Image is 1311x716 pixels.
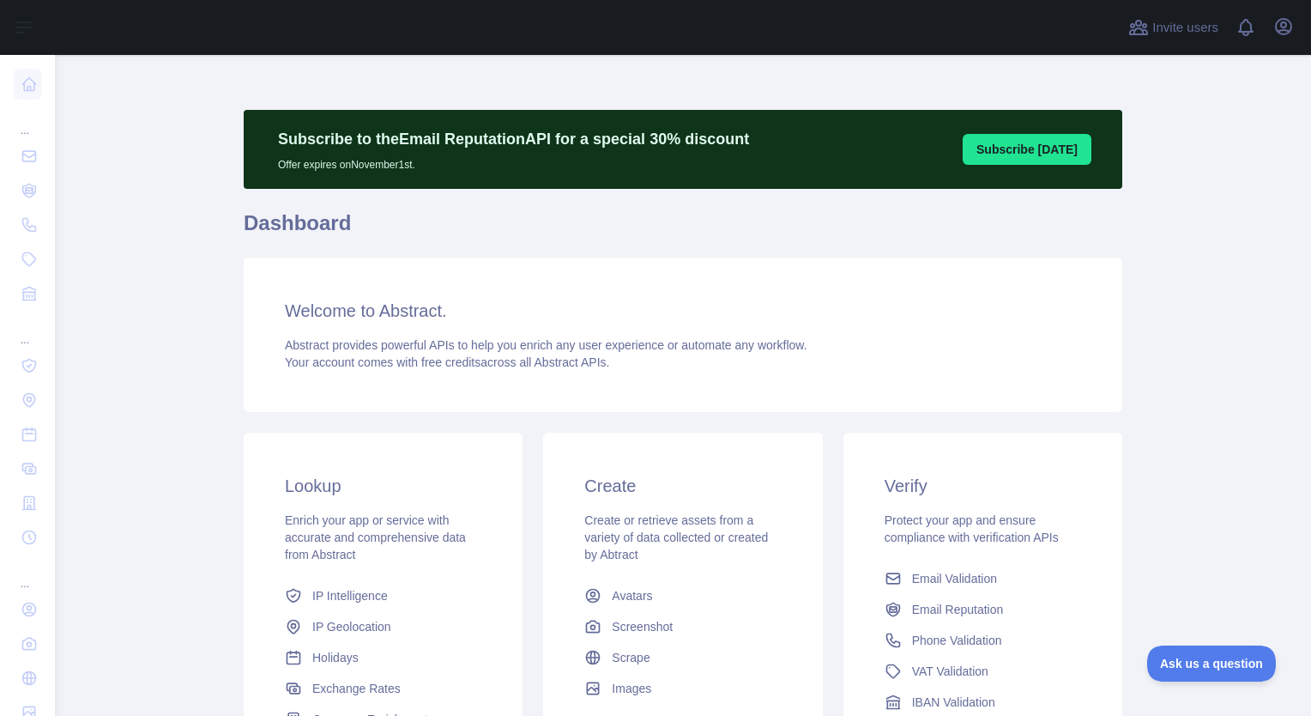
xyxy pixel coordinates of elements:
span: Email Reputation [912,601,1004,618]
button: Subscribe [DATE] [963,134,1091,165]
span: IP Geolocation [312,618,391,635]
h3: Verify [885,474,1081,498]
span: Your account comes with across all Abstract APIs. [285,355,609,369]
button: Invite users [1125,14,1222,41]
span: Invite users [1152,18,1218,38]
span: Create or retrieve assets from a variety of data collected or created by Abtract [584,513,768,561]
span: Holidays [312,649,359,666]
span: Protect your app and ensure compliance with verification APIs [885,513,1059,544]
div: ... [14,556,41,591]
a: Email Reputation [878,594,1088,625]
span: Images [612,680,651,697]
span: IBAN Validation [912,694,995,711]
h3: Welcome to Abstract. [285,299,1081,323]
span: free credits [421,355,480,369]
span: Scrape [612,649,649,666]
a: Images [577,673,788,704]
a: Email Validation [878,563,1088,594]
h1: Dashboard [244,209,1122,251]
a: Phone Validation [878,625,1088,656]
div: ... [14,312,41,347]
iframe: Toggle Customer Support [1147,646,1277,682]
p: Offer expires on November 1st. [278,151,749,172]
span: Exchange Rates [312,680,401,697]
span: Abstract provides powerful APIs to help you enrich any user experience or automate any workflow. [285,338,807,352]
a: Screenshot [577,611,788,642]
span: Enrich your app or service with accurate and comprehensive data from Abstract [285,513,466,561]
a: Holidays [278,642,488,673]
a: VAT Validation [878,656,1088,687]
a: Exchange Rates [278,673,488,704]
span: Screenshot [612,618,673,635]
span: Phone Validation [912,632,1002,649]
p: Subscribe to the Email Reputation API for a special 30 % discount [278,127,749,151]
a: Avatars [577,580,788,611]
span: Avatars [612,587,652,604]
a: IP Geolocation [278,611,488,642]
span: VAT Validation [912,663,988,680]
div: ... [14,103,41,137]
a: IP Intelligence [278,580,488,611]
span: Email Validation [912,570,997,587]
span: IP Intelligence [312,587,388,604]
h3: Create [584,474,781,498]
h3: Lookup [285,474,481,498]
a: Scrape [577,642,788,673]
